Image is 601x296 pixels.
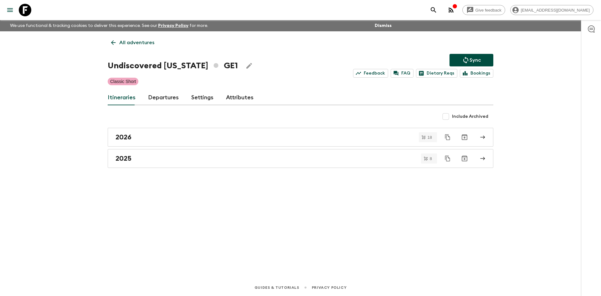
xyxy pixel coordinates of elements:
h2: 2025 [116,154,131,163]
span: Include Archived [452,113,488,120]
div: [EMAIL_ADDRESS][DOMAIN_NAME] [510,5,593,15]
a: 2026 [108,128,493,147]
a: Privacy Policy [312,284,347,291]
button: menu [4,4,16,16]
a: Attributes [226,90,254,105]
p: All adventures [119,39,154,46]
a: All adventures [108,36,158,49]
button: Duplicate [442,153,453,164]
button: Archive [458,131,471,143]
a: Feedback [353,69,388,78]
button: search adventures [427,4,440,16]
a: Dietary Reqs [416,69,457,78]
a: Privacy Policy [158,23,188,28]
button: Dismiss [373,21,393,30]
h1: Undiscovered [US_STATE] GE1 [108,60,238,72]
span: [EMAIL_ADDRESS][DOMAIN_NAME] [517,8,593,13]
p: We use functional & tracking cookies to deliver this experience. See our for more. [8,20,211,31]
button: Sync adventure departures to the booking engine [449,54,493,66]
span: Give feedback [472,8,505,13]
a: 2025 [108,149,493,168]
a: Guides & Tutorials [254,284,299,291]
span: 18 [424,135,436,139]
a: Settings [191,90,213,105]
span: 8 [426,157,436,161]
a: Give feedback [462,5,505,15]
a: Departures [148,90,179,105]
a: Itineraries [108,90,136,105]
a: Bookings [460,69,493,78]
button: Edit Adventure Title [243,60,255,72]
p: Sync [470,56,481,64]
a: FAQ [391,69,414,78]
button: Duplicate [442,132,453,143]
button: Archive [458,152,471,165]
p: Classic Short [110,78,136,85]
h2: 2026 [116,133,131,141]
